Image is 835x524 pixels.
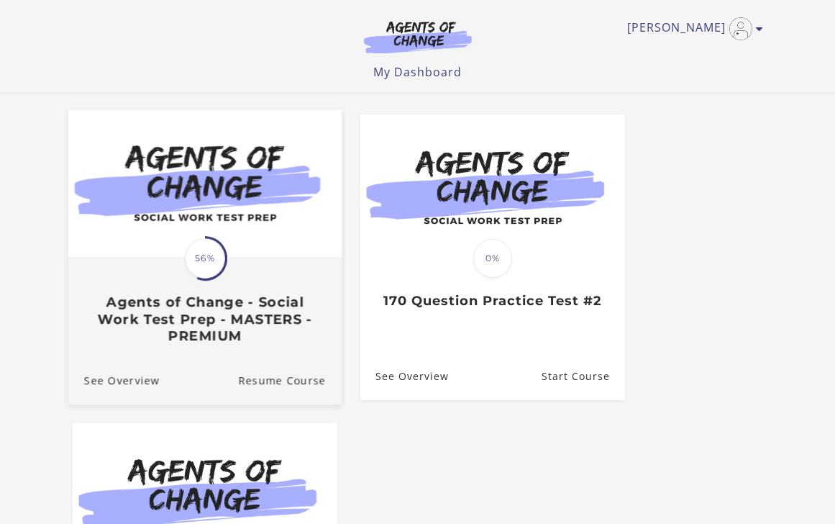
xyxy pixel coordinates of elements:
a: Toggle menu [627,17,756,40]
img: Agents of Change Logo [349,20,487,53]
span: 56% [185,238,225,279]
a: 170 Question Practice Test #2: Resume Course [541,353,624,400]
h3: 170 Question Practice Test #2 [375,293,609,310]
a: 170 Question Practice Test #2: See Overview [360,353,449,400]
a: Agents of Change - Social Work Test Prep - MASTERS - PREMIUM: See Overview [68,356,159,405]
a: My Dashboard [373,64,462,80]
a: Agents of Change - Social Work Test Prep - MASTERS - PREMIUM: Resume Course [238,356,342,405]
h3: Agents of Change - Social Work Test Prep - MASTERS - PREMIUM [83,294,325,345]
span: 0% [473,239,512,278]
